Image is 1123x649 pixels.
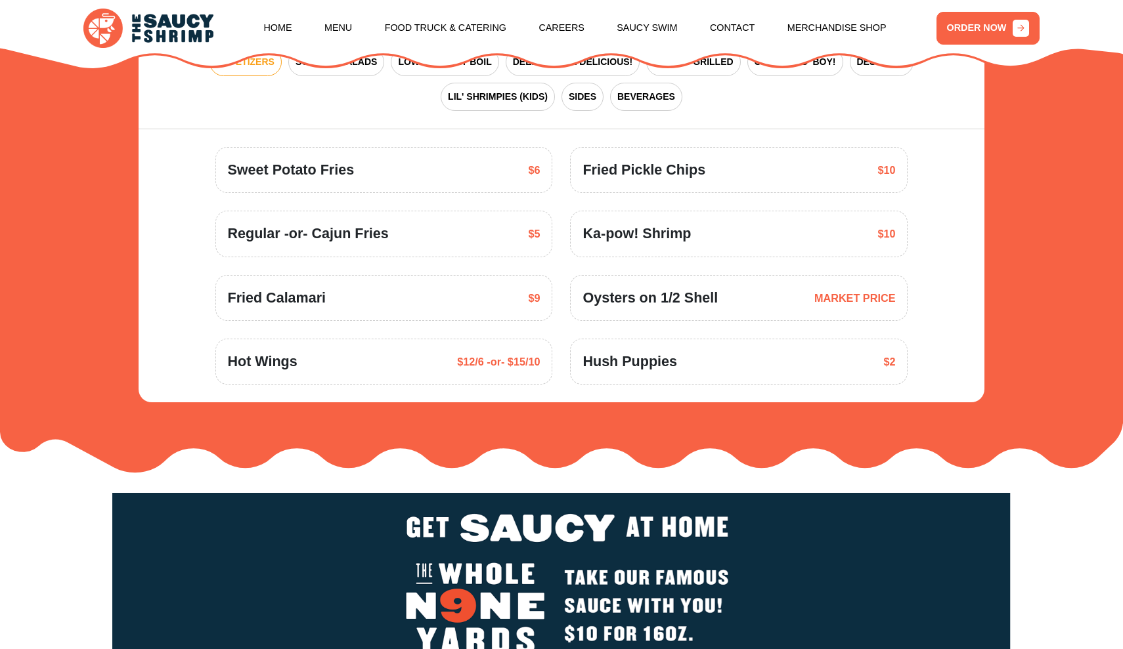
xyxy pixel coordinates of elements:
[83,9,213,48] img: logo
[710,3,755,53] a: Contact
[561,83,604,111] button: SIDES
[528,290,540,306] span: $9
[814,290,896,306] span: MARKET PRICE
[539,3,584,53] a: Careers
[227,351,297,372] span: Hot Wings
[441,83,555,111] button: LIL' SHRIMPIES (KIDS)
[877,162,895,178] span: $10
[263,3,292,53] a: Home
[583,351,677,372] span: Hush Puppies
[787,3,887,53] a: Merchandise Shop
[583,223,691,244] span: Ka-pow! Shrimp
[936,12,1040,45] a: ORDER NOW
[877,226,895,241] span: $10
[610,83,682,111] button: BEVERAGES
[528,226,540,241] span: $5
[569,90,596,104] span: SIDES
[324,3,352,53] a: Menu
[385,3,506,53] a: Food Truck & Catering
[227,159,354,180] span: Sweet Potato Fries
[617,3,677,53] a: Saucy Swim
[227,223,388,244] span: Regular -or- Cajun Fries
[448,90,548,104] span: LIL' SHRIMPIES (KIDS)
[227,287,326,308] span: Fried Calamari
[617,90,675,104] span: BEVERAGES
[583,159,705,180] span: Fried Pickle Chips
[457,354,540,369] span: $12/6 -or- $15/10
[528,162,540,178] span: $6
[583,287,718,308] span: Oysters on 1/2 Shell
[883,354,895,369] span: $2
